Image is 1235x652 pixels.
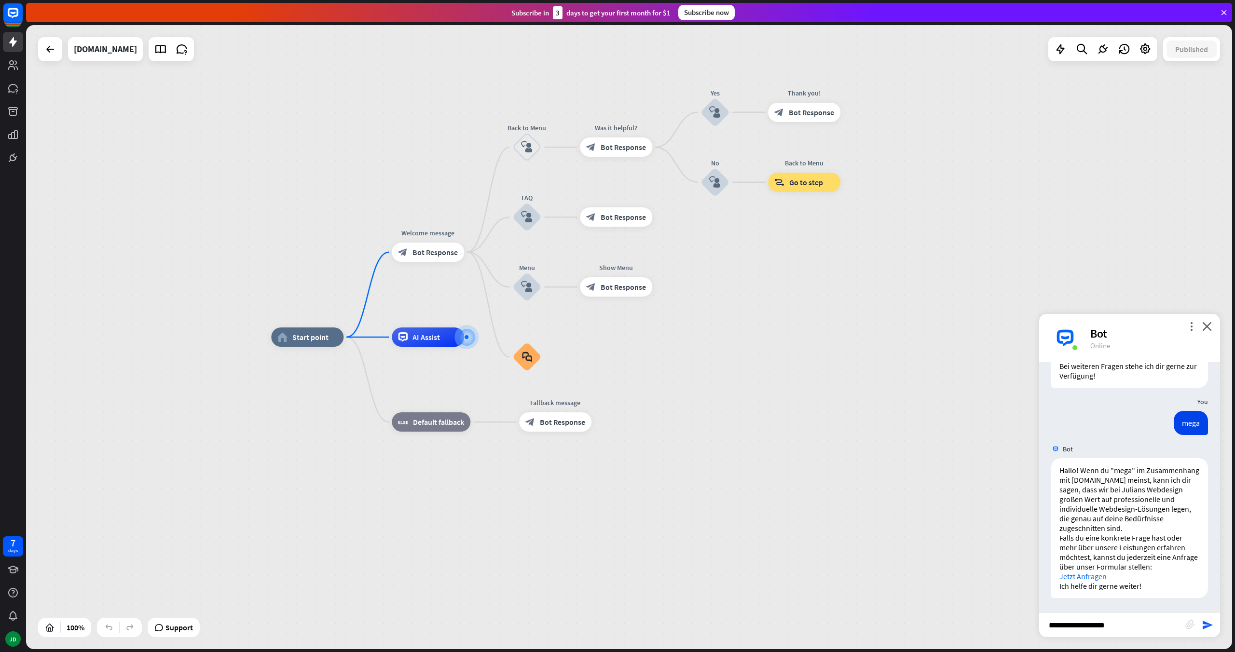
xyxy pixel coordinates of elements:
[398,247,408,257] i: block_bot_response
[586,142,596,152] i: block_bot_response
[94,56,102,64] img: tab_keywords_by_traffic_grey.svg
[586,282,596,292] i: block_bot_response
[8,4,37,33] button: Open LiveChat chat widget
[601,212,646,222] span: Bot Response
[398,417,408,427] i: block_fallback
[540,417,585,427] span: Bot Response
[573,123,659,133] div: Was it helpful?
[15,15,23,23] img: logo_orange.svg
[1187,322,1196,331] i: more_vert
[601,142,646,152] span: Bot Response
[5,631,21,647] div: JD
[3,536,23,557] a: 7 days
[1059,581,1200,591] p: Ich helfe dir gerne weiter!
[789,177,823,187] span: Go to step
[25,25,106,33] div: Domain: [DOMAIN_NAME]
[384,228,471,238] div: Welcome message
[709,107,721,118] i: block_user_input
[1166,41,1217,58] button: Published
[1059,465,1200,533] p: Hallo! Wenn du "mega" im Zusammenhang mit [DOMAIN_NAME] meinst, kann ich dir sagen, dass wir bei ...
[709,177,721,188] i: block_user_input
[1063,445,1073,453] span: Bot
[601,282,646,292] span: Bot Response
[498,193,556,203] div: FAQ
[105,57,166,63] div: Keywords nach Traffic
[553,6,563,19] div: 3
[586,212,596,222] i: block_bot_response
[292,332,329,342] span: Start point
[50,57,71,63] div: Domain
[761,158,848,168] div: Back to Menu
[525,417,535,427] i: block_bot_response
[15,25,23,33] img: website_grey.svg
[678,5,735,20] div: Subscribe now
[686,88,744,98] div: Yes
[511,6,671,19] div: Subscribe in days to get your first month for $1
[8,547,18,554] div: days
[39,56,47,64] img: tab_domain_overview_orange.svg
[11,539,15,547] div: 7
[27,15,47,23] div: v 4.0.25
[761,88,848,98] div: Thank you!
[774,108,784,117] i: block_bot_response
[1090,326,1208,341] div: Bot
[521,141,533,153] i: block_user_input
[1185,620,1195,629] i: block_attachment
[64,620,87,635] div: 100%
[165,620,193,635] span: Support
[277,332,288,342] i: home_2
[413,417,464,427] span: Default fallback
[498,263,556,272] div: Menu
[1059,361,1200,380] p: Bei weiteren Fragen stehe ich dir gerne zur Verfügung!
[1197,397,1208,406] span: You
[1202,619,1213,631] i: send
[521,281,533,293] i: block_user_input
[774,177,784,187] i: block_goto
[498,123,556,133] div: Back to Menu
[74,37,137,61] div: julians-webdesign.de
[573,263,659,272] div: Show Menu
[1059,571,1107,581] a: Jetzt Anfragen
[1202,322,1212,331] i: close
[1174,411,1208,435] div: mega
[1059,533,1200,581] p: Falls du eine konkrete Frage hast oder mehr über unsere Leistungen erfahren möchtest, kannst du j...
[1090,341,1208,350] div: Online
[522,352,532,362] i: block_faq
[789,108,834,117] span: Bot Response
[412,332,440,342] span: AI Assist
[412,247,458,257] span: Bot Response
[521,211,533,223] i: block_user_input
[512,398,599,407] div: Fallback message
[686,158,744,168] div: No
